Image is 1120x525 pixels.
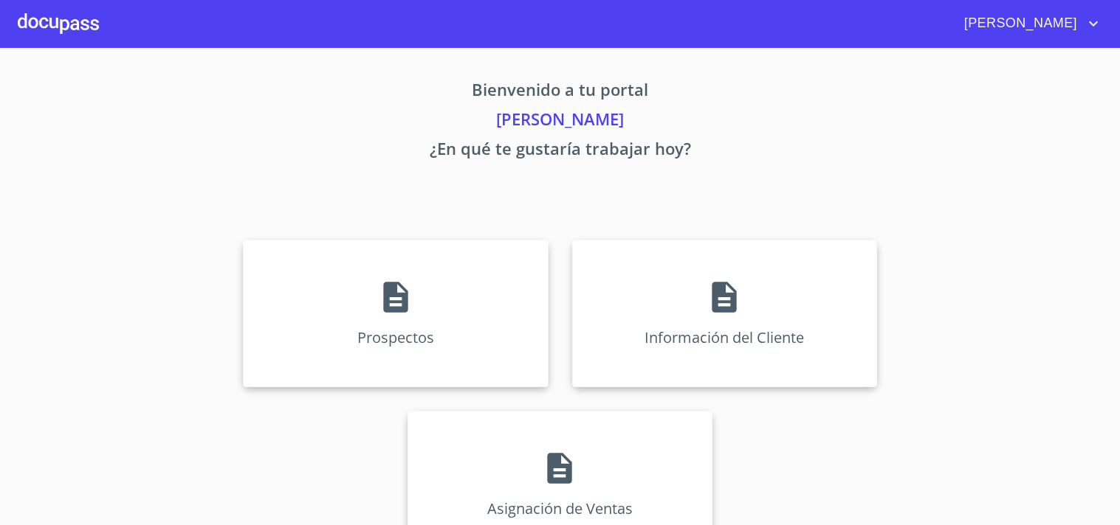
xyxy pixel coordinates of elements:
[357,327,434,347] p: Prospectos
[953,12,1102,35] button: account of current user
[106,136,1015,166] p: ¿En qué te gustaría trabajar hoy?
[487,498,633,518] p: Asignación de Ventas
[106,77,1015,107] p: Bienvenido a tu portal
[106,107,1015,136] p: [PERSON_NAME]
[645,327,804,347] p: Información del Cliente
[953,12,1085,35] span: [PERSON_NAME]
